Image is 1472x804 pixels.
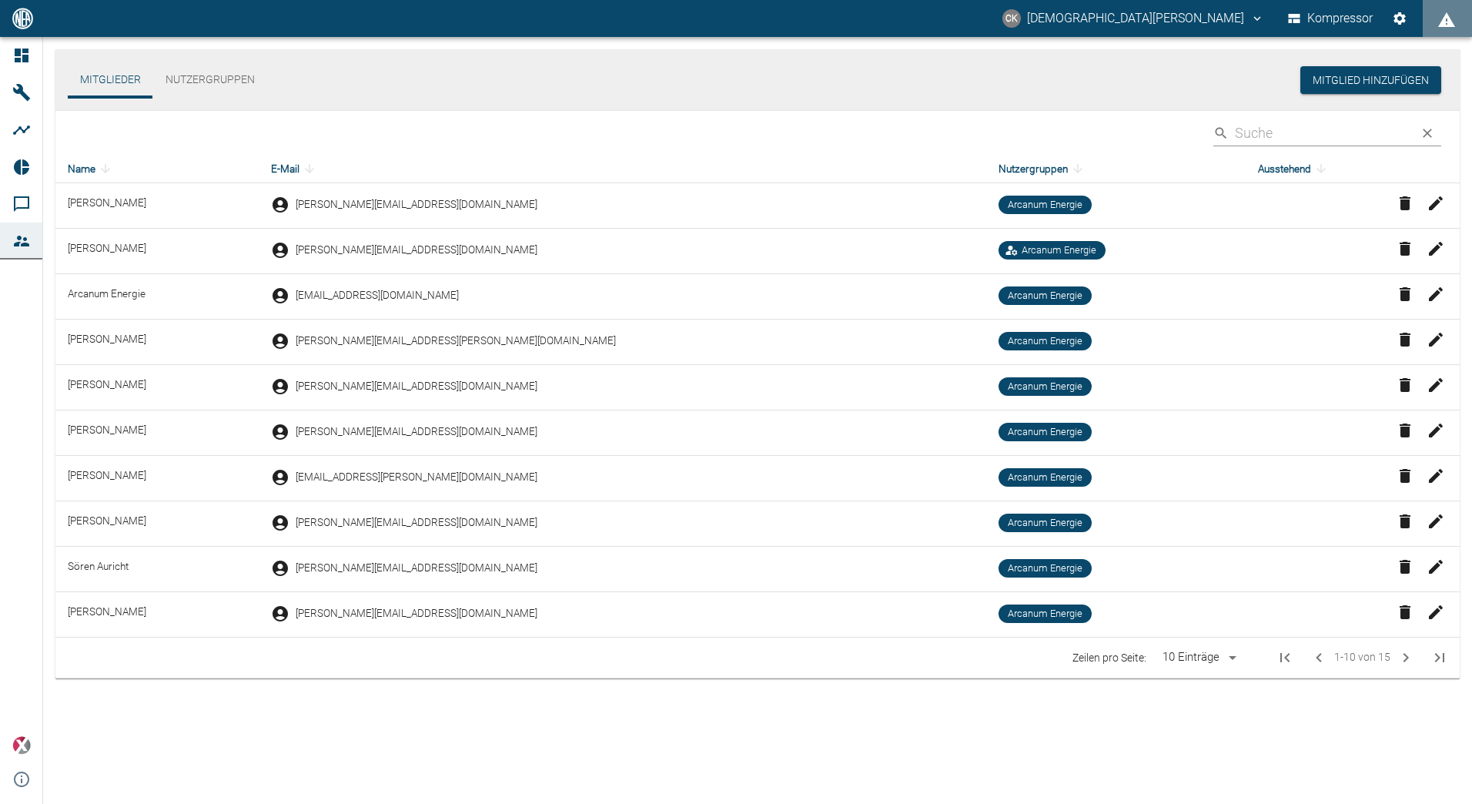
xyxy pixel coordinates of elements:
[1300,66,1441,95] button: Mitglied hinzufügen
[11,8,35,28] img: Logo
[1002,607,1089,621] span: Arcanum Energie
[1002,561,1089,576] span: Arcanum Energie
[271,159,974,178] div: E-Mail
[1258,159,1311,178] font: Ausstehend
[55,410,259,456] td: [PERSON_NAME]
[55,456,259,501] td: [PERSON_NAME]
[296,470,537,484] span: [EMAIL_ADDRESS][PERSON_NAME][DOMAIN_NAME]
[1002,516,1089,531] span: Arcanum Energie
[1002,289,1089,303] span: Arcanum Energie
[55,365,259,410] td: [PERSON_NAME]
[55,183,259,229] td: [PERSON_NAME]
[55,547,259,592] td: Sören Auricht
[1266,639,1303,676] span: Erste Seite
[1027,8,1244,29] font: [DEMOGRAPHIC_DATA][PERSON_NAME]
[1303,642,1334,673] span: Vorherige Seite
[296,379,537,394] span: [PERSON_NAME][EMAIL_ADDRESS][DOMAIN_NAME]
[55,320,259,365] td: [PERSON_NAME]
[68,159,246,178] div: Name
[999,159,1068,178] font: Nutzergruppen
[12,736,31,755] img: Xplore-Logo
[1386,5,1413,32] button: Einstellungen
[1015,243,1102,258] span: Arcanum Energie
[55,592,259,638] td: [PERSON_NAME]
[1002,471,1089,485] span: Arcanum Energie
[296,333,616,348] span: [PERSON_NAME][EMAIL_ADDRESS][PERSON_NAME][DOMAIN_NAME]
[296,424,537,439] span: [PERSON_NAME][EMAIL_ADDRESS][DOMAIN_NAME]
[296,561,537,575] span: [PERSON_NAME][EMAIL_ADDRESS][DOMAIN_NAME]
[296,243,537,257] span: [PERSON_NAME][EMAIL_ADDRESS][DOMAIN_NAME]
[1002,425,1089,440] span: Arcanum Energie
[1159,649,1223,666] div: 10 Einträge
[296,288,459,303] span: [EMAIL_ADDRESS][DOMAIN_NAME]
[1421,639,1458,676] button: Letzte Seite
[1334,648,1390,666] span: 1-10 von 15
[68,159,95,178] font: Name
[80,73,141,87] font: Mitglieder
[1002,334,1089,349] span: Arcanum Energie
[1002,198,1089,213] span: Arcanum Energie
[296,197,537,212] span: [PERSON_NAME][EMAIL_ADDRESS][DOMAIN_NAME]
[55,274,259,320] td: Arcanum Energie
[1002,9,1021,28] div: CK
[1285,5,1377,32] button: Kompressor
[271,159,299,178] font: E-Mail
[1213,126,1229,141] svg: Suche
[153,62,267,99] button: Nutzergruppen
[1307,8,1373,29] font: Kompressor
[1390,642,1421,673] button: Nächste Seite
[296,606,537,621] span: [PERSON_NAME][EMAIL_ADDRESS][DOMAIN_NAME]
[1072,650,1146,665] p: Zeilen pro Seite:
[1258,159,1373,178] div: Ausstehend
[55,229,259,274] td: [PERSON_NAME]
[296,515,537,530] span: [PERSON_NAME][EMAIL_ADDRESS][DOMAIN_NAME]
[999,159,1233,178] div: Nutzergruppen
[1002,380,1089,394] span: Arcanum Energie
[55,501,259,547] td: [PERSON_NAME]
[1235,119,1407,146] input: Suchen
[1000,5,1266,32] button: christian.kraft@arcanum-energy.de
